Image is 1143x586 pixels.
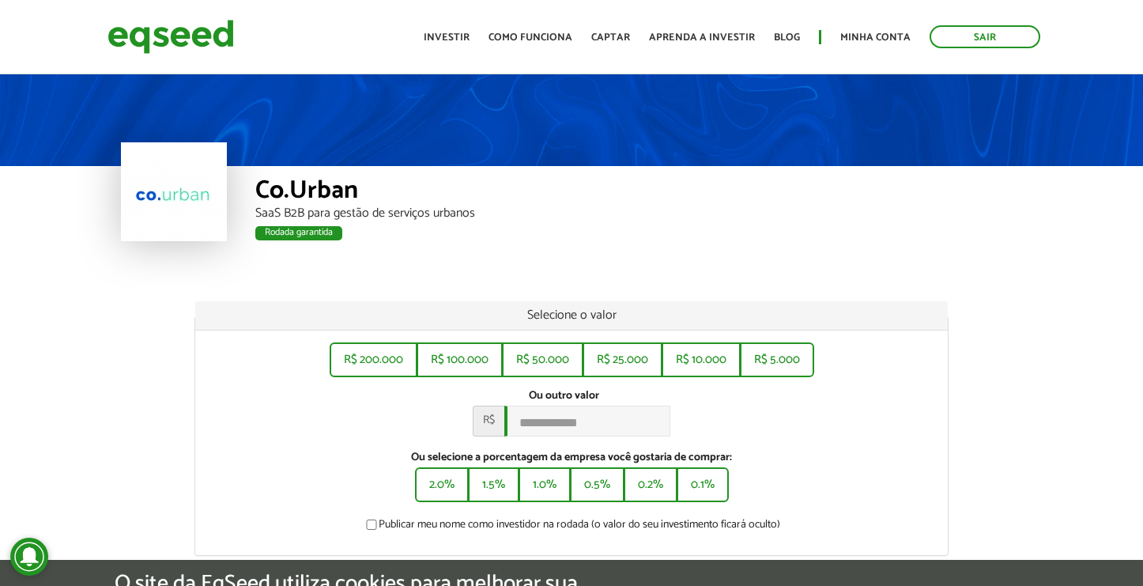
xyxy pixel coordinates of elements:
button: 2.0% [415,467,469,502]
a: Sair [930,25,1040,48]
div: Co.Urban [255,178,1022,207]
a: Aprenda a investir [649,32,755,43]
button: R$ 50.000 [502,342,583,377]
div: Rodada garantida [255,226,342,240]
input: Publicar meu nome como investidor na rodada (o valor do seu investimento ficará oculto) [357,520,386,530]
a: Como funciona [489,32,572,43]
button: 0.1% [677,467,729,502]
button: 0.2% [624,467,677,502]
label: Publicar meu nome como investidor na rodada (o valor do seu investimento ficará oculto) [363,520,780,535]
img: EqSeed [108,16,234,58]
button: R$ 25.000 [583,342,662,377]
button: 1.5% [468,467,519,502]
button: R$ 10.000 [662,342,741,377]
a: Minha conta [840,32,911,43]
button: R$ 200.000 [330,342,417,377]
a: Captar [591,32,630,43]
button: 0.5% [570,467,624,502]
a: Investir [424,32,470,43]
span: R$ [473,406,504,437]
a: Blog [774,32,800,43]
button: R$ 5.000 [740,342,814,377]
button: R$ 100.000 [417,342,503,377]
span: Selecione o valor [527,304,617,326]
button: 1.0% [519,467,571,502]
label: Ou selecione a porcentagem da empresa você gostaria de comprar: [207,452,936,463]
div: SaaS B2B para gestão de serviços urbanos [255,207,1022,220]
label: Ou outro valor [529,391,599,402]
